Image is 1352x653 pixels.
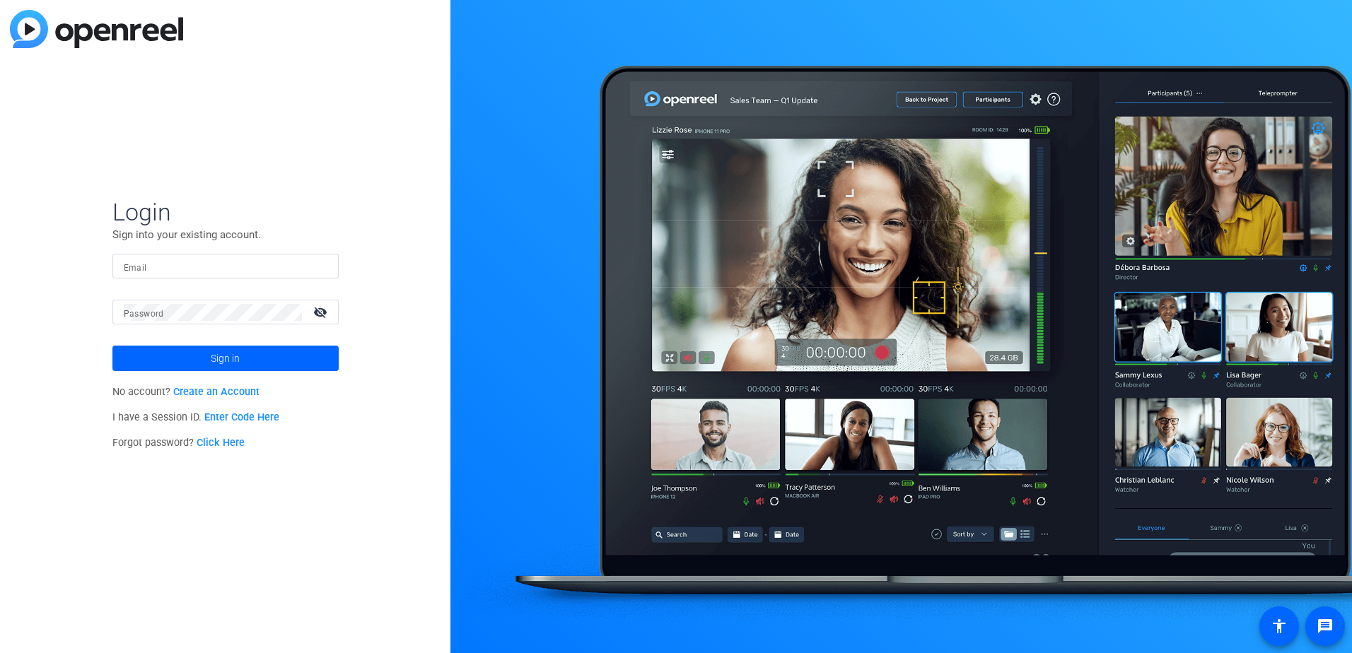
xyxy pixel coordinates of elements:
[112,346,339,371] button: Sign in
[305,302,339,322] mat-icon: visibility_off
[1271,618,1288,635] mat-icon: accessibility
[112,197,339,227] span: Login
[112,386,260,398] span: No account?
[112,411,280,423] span: I have a Session ID.
[173,386,260,398] a: Create an Account
[112,227,339,242] p: Sign into your existing account.
[204,411,279,423] a: Enter Code Here
[124,258,327,275] input: Enter Email Address
[10,10,183,48] img: blue-gradient.svg
[197,437,245,449] a: Click Here
[124,309,164,319] mat-label: Password
[1317,618,1334,635] mat-icon: message
[211,341,240,376] span: Sign in
[124,263,147,273] mat-label: Email
[112,437,245,449] span: Forgot password?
